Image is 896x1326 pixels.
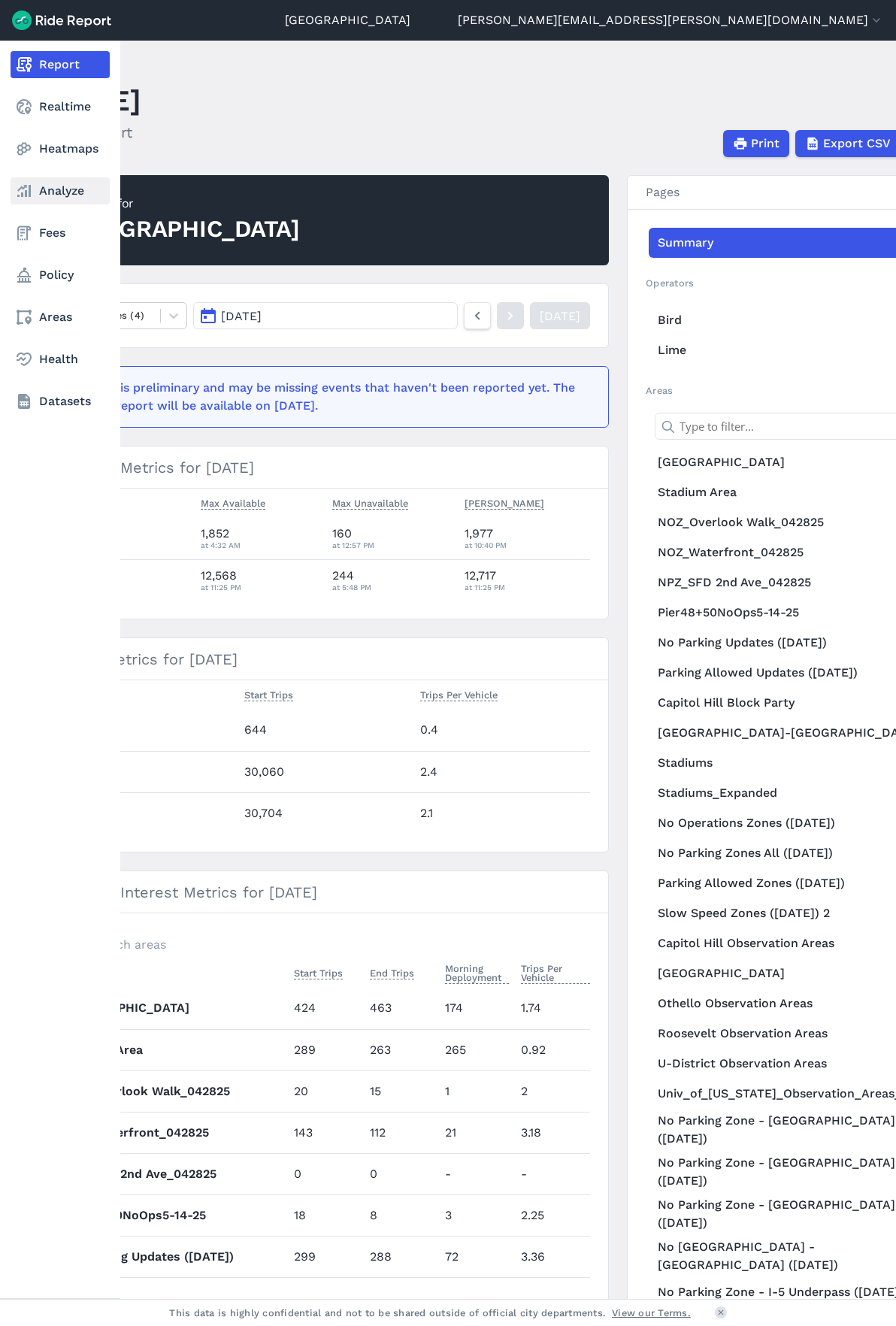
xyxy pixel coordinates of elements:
[62,1153,288,1194] th: NPZ_SFD 2nd Ave_042825
[201,567,321,594] div: 12,568
[445,960,509,984] span: Morning Deployment
[44,638,608,680] h3: Trips Metrics for [DATE]
[53,931,581,958] input: Search areas
[515,1194,591,1236] td: 2.25
[445,960,509,987] button: Morning Deployment
[288,1153,364,1194] td: 0
[201,538,321,552] div: at 4:32 AM
[285,11,410,29] a: [GEOGRAPHIC_DATA]
[244,686,293,701] span: Start Trips
[370,964,414,979] span: End Trips
[44,447,608,489] h3: Vehicle Metrics for [DATE]
[288,1194,364,1236] td: 18
[238,751,414,792] td: 30,060
[414,751,590,792] td: 2.4
[723,130,789,157] button: Print
[439,1277,515,1318] td: 20
[288,988,364,1029] td: 424
[193,302,458,329] button: [DATE]
[294,964,343,982] button: Start Trips
[332,495,408,513] button: Max Unavailable
[62,751,238,792] th: Lime
[439,988,515,1029] td: 174
[62,1070,288,1112] th: NOZ_Overlook Walk_042825
[62,710,238,751] th: Bird
[465,495,544,513] button: [PERSON_NAME]
[439,1236,515,1277] td: 72
[439,1029,515,1070] td: 265
[521,960,591,984] span: Trips Per Vehicle
[62,379,581,415] div: This data is preliminary and may be missing events that haven't been reported yet. The finalized ...
[62,559,195,601] th: Lime
[364,1194,440,1236] td: 8
[238,710,414,751] td: 644
[521,960,591,987] button: Trips Per Vehicle
[62,1112,288,1153] th: NOZ_Waterfront_042825
[751,135,779,153] span: Print
[201,580,321,594] div: at 11:25 PM
[465,580,591,594] div: at 11:25 PM
[465,567,591,594] div: 12,717
[62,518,195,559] th: Bird
[62,988,288,1029] th: [GEOGRAPHIC_DATA]
[439,1112,515,1153] td: 21
[364,1277,440,1318] td: 34
[515,1112,591,1153] td: 3.18
[11,177,110,204] a: Analyze
[420,686,498,701] span: Trips Per Vehicle
[364,1153,440,1194] td: 0
[364,988,440,1029] td: 463
[439,1070,515,1112] td: 1
[62,792,238,834] th: Total
[11,304,110,331] a: Areas
[11,135,110,162] a: Heatmaps
[439,1194,515,1236] td: 3
[515,1153,591,1194] td: -
[11,219,110,247] a: Fees
[201,495,265,510] span: Max Available
[465,495,544,510] span: [PERSON_NAME]
[364,1112,440,1153] td: 112
[11,388,110,415] a: Datasets
[201,525,321,552] div: 1,852
[11,51,110,78] a: Report
[458,11,884,29] button: [PERSON_NAME][EMAIL_ADDRESS][PERSON_NAME][DOMAIN_NAME]
[288,1070,364,1112] td: 20
[612,1306,691,1320] a: View our Terms.
[364,1070,440,1112] td: 15
[364,1029,440,1070] td: 263
[332,495,408,510] span: Max Unavailable
[515,988,591,1029] td: 1.74
[288,1029,364,1070] td: 289
[465,538,591,552] div: at 10:40 PM
[414,792,590,834] td: 2.1
[439,1153,515,1194] td: -
[221,309,262,323] span: [DATE]
[420,686,498,704] button: Trips Per Vehicle
[238,792,414,834] td: 30,704
[332,580,453,594] div: at 5:48 PM
[465,525,591,552] div: 1,977
[62,1236,288,1277] th: No Parking Updates ([DATE])
[288,1236,364,1277] td: 299
[370,964,414,982] button: End Trips
[515,1070,591,1112] td: 2
[530,302,590,329] a: [DATE]
[515,1277,591,1318] td: 1.18
[62,213,300,246] div: [GEOGRAPHIC_DATA]
[201,495,265,513] button: Max Available
[332,525,453,552] div: 160
[62,195,300,213] div: Prepared for
[332,538,453,552] div: at 12:57 PM
[364,1236,440,1277] td: 288
[823,135,891,153] span: Export CSV
[515,1236,591,1277] td: 3.36
[244,686,293,704] button: Start Trips
[515,1029,591,1070] td: 0.92
[62,1194,288,1236] th: Pier48+50NoOps5-14-25
[62,1029,288,1070] th: Stadium Area
[44,871,608,913] h3: Area of Interest Metrics for [DATE]
[11,93,110,120] a: Realtime
[294,964,343,979] span: Start Trips
[62,1277,288,1318] th: Parking Allowed Updates ([DATE])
